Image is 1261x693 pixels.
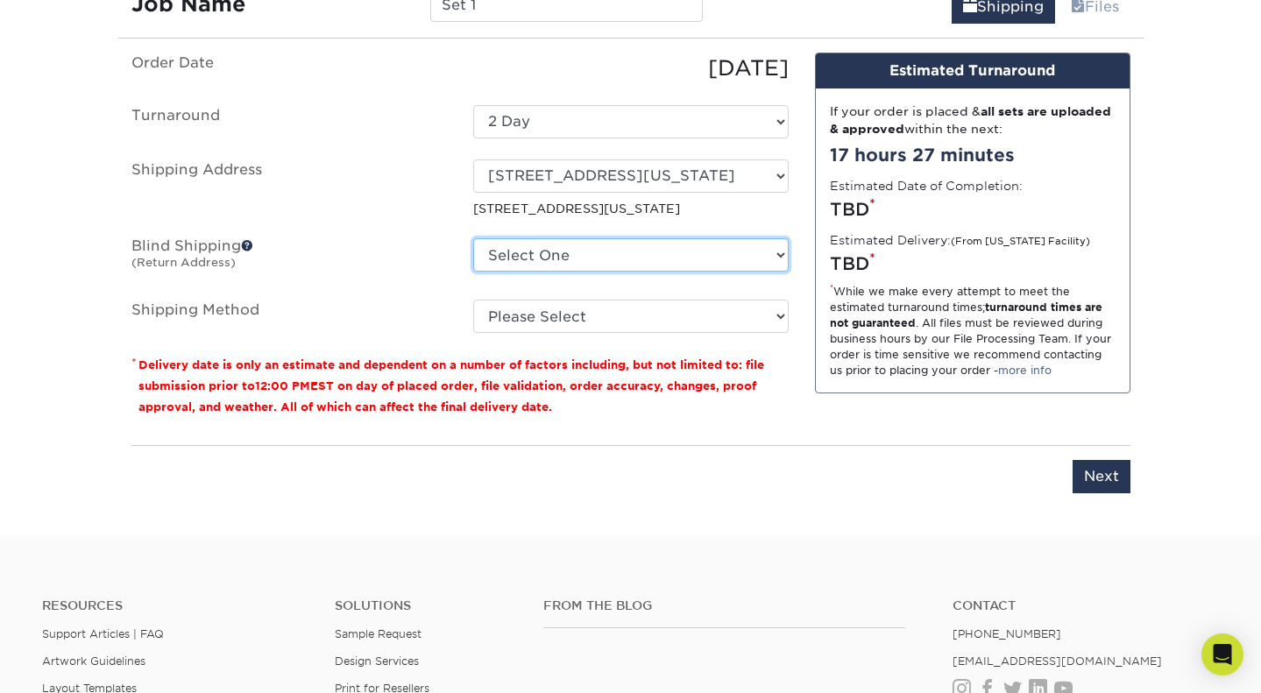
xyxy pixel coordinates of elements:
[118,300,460,333] label: Shipping Method
[118,105,460,138] label: Turnaround
[131,256,236,269] small: (Return Address)
[830,231,1090,249] label: Estimated Delivery:
[1073,460,1130,493] input: Next
[830,251,1116,277] div: TBD
[830,284,1116,378] div: While we make every attempt to meet the estimated turnaround times; . All files must be reviewed ...
[816,53,1130,88] div: Estimated Turnaround
[118,53,460,84] label: Order Date
[830,103,1116,138] div: If your order is placed & within the next:
[473,200,789,217] p: [STREET_ADDRESS][US_STATE]
[1201,633,1243,675] div: Open Intercom Messenger
[118,159,460,217] label: Shipping Address
[335,598,517,613] h4: Solutions
[335,627,422,640] a: Sample Request
[953,627,1061,640] a: [PHONE_NUMBER]
[138,358,764,414] small: Delivery date is only an estimate and dependent on a number of factors including, but not limited...
[118,238,460,279] label: Blind Shipping
[998,364,1052,377] a: more info
[42,598,308,613] h4: Resources
[830,142,1116,168] div: 17 hours 27 minutes
[42,627,164,640] a: Support Articles | FAQ
[830,196,1116,223] div: TBD
[335,654,419,668] a: Design Services
[255,379,310,392] span: 12:00 PM
[830,301,1102,329] strong: turnaround times are not guaranteed
[830,177,1023,194] label: Estimated Date of Completion:
[951,236,1090,247] small: (From [US_STATE] Facility)
[953,598,1219,613] a: Contact
[460,53,802,84] div: [DATE]
[953,654,1162,668] a: [EMAIL_ADDRESS][DOMAIN_NAME]
[543,598,905,613] h4: From the Blog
